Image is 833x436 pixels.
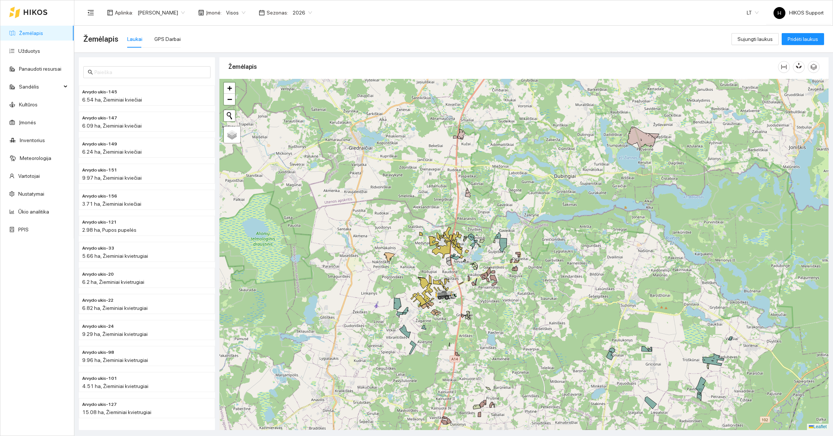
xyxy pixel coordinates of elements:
div: GPS Darbai [154,35,181,43]
span: Arvydo ukis-98 [82,349,114,356]
a: Nustatymai [18,191,44,197]
button: menu-fold [83,5,98,20]
span: Arvydas Paukštys [138,7,185,18]
span: 6.09 ha, Žieminiai kviečiai [82,123,142,129]
span: calendar [259,10,265,16]
span: HIKOS Support [773,10,824,16]
a: Inventorius [20,137,45,143]
span: column-width [778,64,789,70]
span: 2.98 ha, Pupos pupelės [82,227,136,233]
span: Įmonė : [206,9,222,17]
span: Sandėlis [19,79,61,94]
button: Initiate a new search [224,110,235,121]
div: Laukai [127,35,142,43]
a: Įmonės [19,119,36,125]
span: Arvydo ukis-33 [82,245,114,252]
button: Sujungti laukus [731,33,779,45]
span: Visos [226,7,245,18]
span: Arvydo ukis-20 [82,271,114,278]
a: Zoom out [224,94,235,105]
span: layout [107,10,113,16]
span: Arvydo ukis-149 [82,141,117,148]
a: PPIS [18,227,29,233]
span: menu-fold [87,9,94,16]
span: Žemėlapis [83,33,118,45]
span: 6.2 ha, Žieminiai kvietrugiai [82,279,144,285]
span: 3.71 ha, Žieminiai kviečiai [82,201,141,207]
span: 6.24 ha, Žieminiai kviečiai [82,149,142,155]
a: Žemėlapis [19,30,43,36]
div: Žemėlapis [228,56,778,77]
span: Arvydo ukis-147 [82,115,117,122]
a: Zoom in [224,83,235,94]
span: Pridėti laukus [788,35,818,43]
span: + [227,83,232,93]
span: Arvydo ukis-156 [82,193,117,200]
a: Užduotys [18,48,40,54]
a: Sujungti laukus [731,36,779,42]
span: Arvydo ukis-24 [82,323,114,330]
span: Arvydo ukis-101 [82,375,117,382]
span: shop [198,10,204,16]
button: Pridėti laukus [782,33,824,45]
input: Paieška [94,68,206,76]
span: Arvydo ukis-145 [82,89,117,96]
a: Layers [224,126,240,143]
a: Leaflet [809,424,827,429]
span: Arvydo ukis-22 [82,297,113,304]
span: 5.66 ha, Žieminiai kvietrugiai [82,253,148,259]
span: H [778,7,781,19]
span: 15.08 ha, Žieminiai kvietrugiai [82,409,151,415]
span: 9.97 ha, Žieminiai kviečiai [82,175,142,181]
span: 6.82 ha, Žieminiai kvietrugiai [82,305,148,311]
span: Sezonas : [267,9,288,17]
span: Sujungti laukus [737,35,773,43]
span: 6.54 ha, Žieminiai kviečiai [82,97,142,103]
a: Panaudoti resursai [19,66,61,72]
span: LT [747,7,759,18]
span: 9.96 ha, Žieminiai kvietrugiai [82,357,148,363]
button: column-width [778,61,790,73]
span: search [88,70,93,75]
a: Kultūros [19,102,38,108]
span: 9.29 ha, Žieminiai kvietrugiai [82,331,148,337]
span: − [227,94,232,104]
span: Arvydo ukis-121 [82,219,117,226]
span: Aplinka : [115,9,133,17]
a: Ūkio analitika [18,209,49,215]
span: Arvydo ukis-151 [82,167,117,174]
a: Pridėti laukus [782,36,824,42]
span: 4.51 ha, Žieminiai kvietrugiai [82,383,148,389]
span: 2026 [293,7,312,18]
a: Vartotojai [18,173,40,179]
span: Arvydo ukis-127 [82,401,117,408]
a: Meteorologija [20,155,51,161]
